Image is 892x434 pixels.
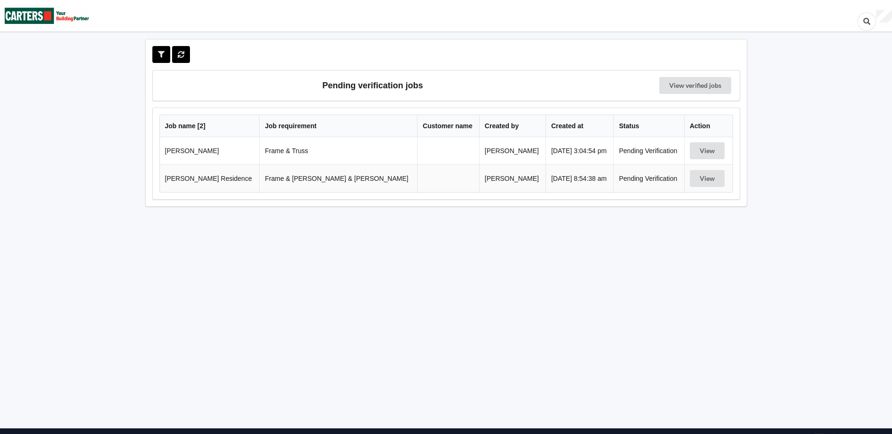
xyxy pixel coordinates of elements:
[417,115,479,137] th: Customer name
[545,137,613,164] td: [DATE] 3:04:54 pm
[684,115,733,137] th: Action
[613,115,684,137] th: Status
[545,164,613,192] td: [DATE] 8:54:38 am
[613,164,684,192] td: Pending Verification
[690,147,726,155] a: View
[479,137,545,164] td: [PERSON_NAME]
[160,115,260,137] th: Job name [ 2 ]
[259,164,417,192] td: Frame & [PERSON_NAME] & [PERSON_NAME]
[259,137,417,164] td: Frame & Truss
[613,137,684,164] td: Pending Verification
[159,77,586,94] h3: Pending verification jobs
[479,115,545,137] th: Created by
[690,170,725,187] button: View
[160,164,260,192] td: [PERSON_NAME] Residence
[690,142,725,159] button: View
[690,175,726,182] a: View
[876,10,892,23] div: User Profile
[160,137,260,164] td: [PERSON_NAME]
[479,164,545,192] td: [PERSON_NAME]
[259,115,417,137] th: Job requirement
[545,115,613,137] th: Created at
[659,77,731,94] a: View verified jobs
[5,0,89,31] img: Carters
